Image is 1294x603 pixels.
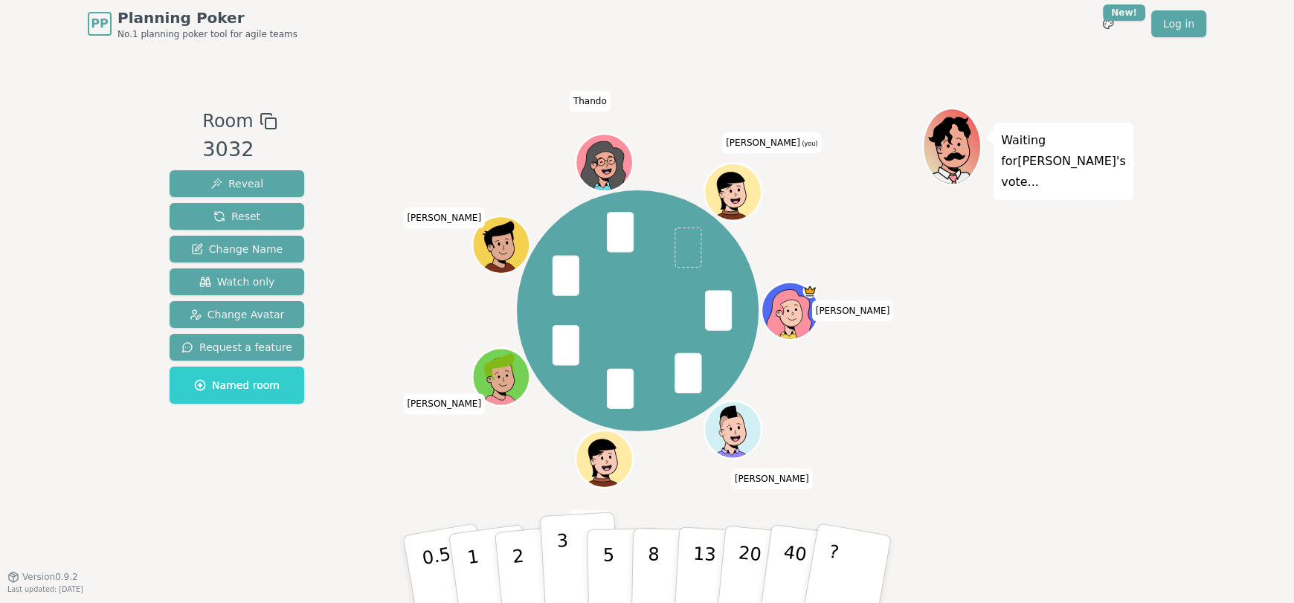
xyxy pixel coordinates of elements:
[194,378,280,393] span: Named room
[403,393,485,414] span: Click to change your name
[191,242,283,257] span: Change Name
[802,284,817,298] span: Norval is the host
[1095,10,1121,37] button: New!
[170,268,304,295] button: Watch only
[570,509,610,530] span: Click to change your name
[202,108,253,135] span: Room
[118,7,297,28] span: Planning Poker
[731,468,813,489] span: Click to change your name
[170,170,304,197] button: Reveal
[570,91,611,112] span: Click to change your name
[7,585,83,593] span: Last updated: [DATE]
[199,274,275,289] span: Watch only
[210,176,263,191] span: Reveal
[202,135,277,165] div: 3032
[706,165,759,219] button: Click to change your avatar
[170,334,304,361] button: Request a feature
[170,367,304,404] button: Named room
[213,209,260,224] span: Reset
[1151,10,1206,37] a: Log in
[22,571,78,583] span: Version 0.9.2
[812,300,894,321] span: Click to change your name
[190,307,285,322] span: Change Avatar
[1103,4,1145,21] div: New!
[181,340,292,355] span: Request a feature
[88,7,297,40] a: PPPlanning PokerNo.1 planning poker tool for agile teams
[7,571,78,583] button: Version0.9.2
[722,132,821,153] span: Click to change your name
[91,15,108,33] span: PP
[118,28,297,40] span: No.1 planning poker tool for agile teams
[403,207,485,228] span: Click to change your name
[170,236,304,262] button: Change Name
[1001,130,1126,193] p: Waiting for [PERSON_NAME] 's vote...
[170,203,304,230] button: Reset
[800,141,818,147] span: (you)
[170,301,304,328] button: Change Avatar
